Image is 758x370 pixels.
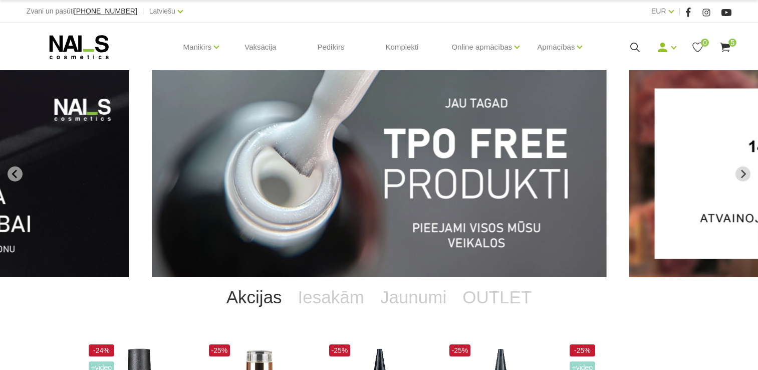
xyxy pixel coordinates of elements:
button: Next slide [735,166,750,181]
a: OUTLET [454,277,540,317]
a: 5 [719,41,731,54]
a: Manikīrs [183,27,212,67]
a: Akcijas [218,277,290,317]
a: EUR [651,5,666,17]
div: Zvani un pasūti [27,5,137,18]
a: 0 [691,41,704,54]
span: -25% [209,344,230,356]
a: Pedikīrs [309,23,352,71]
span: [PHONE_NUMBER] [74,7,137,15]
a: Komplekti [378,23,427,71]
span: | [142,5,144,18]
span: 5 [728,39,736,47]
a: Iesakām [290,277,372,317]
span: | [679,5,681,18]
a: Apmācības [537,27,575,67]
a: [PHONE_NUMBER] [74,8,137,15]
a: Latviešu [149,5,175,17]
a: Online apmācības [451,27,512,67]
li: 1 of 13 [152,70,607,277]
button: Go to last slide [8,166,23,181]
span: 0 [701,39,709,47]
a: Vaksācija [236,23,284,71]
span: -25% [329,344,351,356]
a: Jaunumi [372,277,454,317]
span: -24% [89,344,115,356]
span: -25% [449,344,471,356]
span: -25% [570,344,596,356]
